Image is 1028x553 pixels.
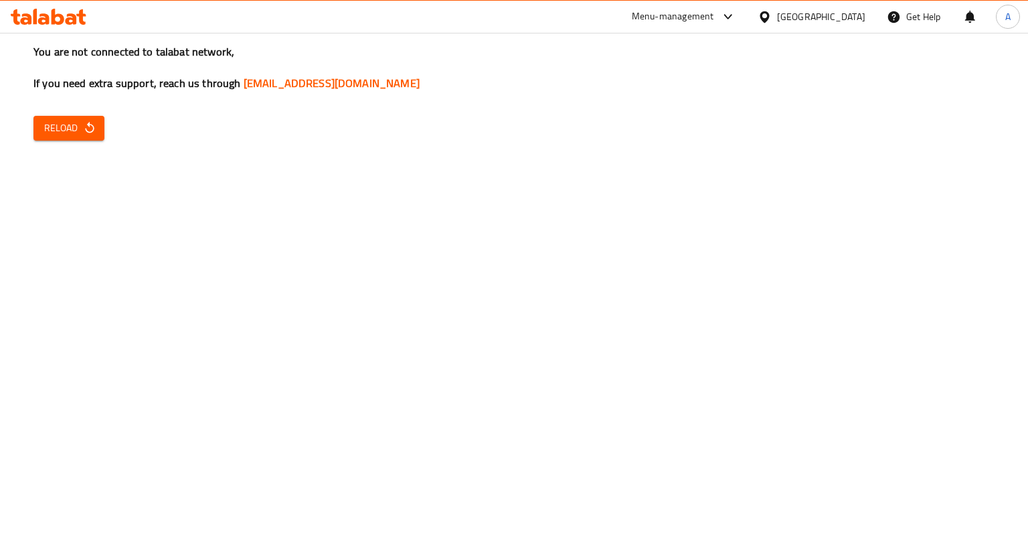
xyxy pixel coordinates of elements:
div: Menu-management [632,9,714,25]
span: A [1005,9,1011,24]
h3: You are not connected to talabat network, If you need extra support, reach us through [33,44,995,91]
div: [GEOGRAPHIC_DATA] [777,9,865,24]
button: Reload [33,116,104,141]
span: Reload [44,120,94,137]
a: [EMAIL_ADDRESS][DOMAIN_NAME] [244,73,420,93]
